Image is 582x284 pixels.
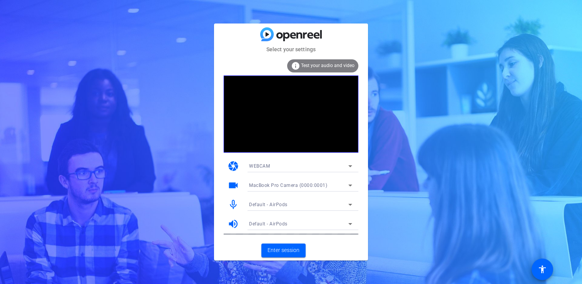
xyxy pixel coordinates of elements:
[268,246,299,254] span: Enter session
[214,45,368,54] mat-card-subtitle: Select your settings
[249,183,327,188] span: MacBook Pro Camera (0000:0001)
[260,27,322,41] img: blue-gradient.svg
[261,244,306,257] button: Enter session
[227,160,239,172] mat-icon: camera
[227,218,239,230] mat-icon: volume_up
[249,163,270,169] span: WEBCAM
[538,265,547,274] mat-icon: accessibility
[227,199,239,210] mat-icon: mic_none
[301,63,355,68] span: Test your audio and video
[291,61,300,71] mat-icon: info
[249,202,288,207] span: Default - AirPods
[227,180,239,191] mat-icon: videocam
[249,221,288,227] span: Default - AirPods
